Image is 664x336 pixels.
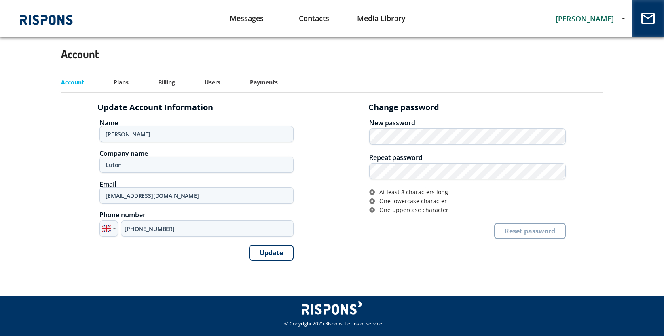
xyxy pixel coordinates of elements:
[61,78,84,87] div: Account
[99,126,294,142] input: Current name
[205,78,220,87] div: Users
[114,78,129,87] div: Plans
[369,154,566,161] div: Repeat password
[99,181,294,187] div: Email
[99,150,294,157] div: Company name
[376,189,566,195] div: At least 8 characters long
[284,320,343,327] span: © Copyright 2025 Rispons
[99,187,294,204] input: currentemail@email.com
[97,103,213,111] span: Update Account Information
[376,198,566,204] div: One lowercase character
[280,8,348,29] a: Contacts
[368,103,439,111] span: Change password
[99,120,294,126] div: Name
[345,320,382,327] a: Terms of service
[61,35,603,72] h1: account
[369,120,566,126] div: New password
[158,78,175,87] div: Billing
[556,14,614,23] span: [PERSON_NAME]
[376,207,566,213] div: One uppercase character
[99,220,118,237] button: Country selector
[348,8,415,29] a: Media Library
[250,78,278,87] div: Payments
[249,245,294,261] button: Update
[99,157,294,173] input: Company name
[99,212,294,218] div: Phone number
[213,8,281,29] a: Messages
[102,224,111,233] img: 1f1ec-1f1e7.svg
